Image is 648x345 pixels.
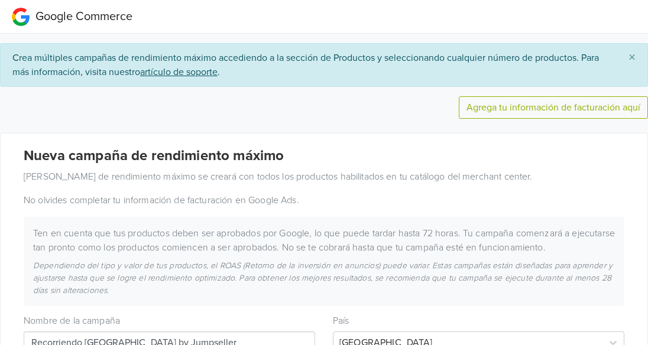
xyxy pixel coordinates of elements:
h6: Nombre de la campaña [24,315,315,327]
span: Google Commerce [35,9,132,24]
div: [PERSON_NAME] de rendimiento máximo se creará con todos los productos habilitados en tu catálogo ... [15,170,633,184]
u: artículo de soporte [140,66,218,78]
div: Ten en cuenta que tus productos deben ser aprobados por Google, lo que puede tardar hasta 72 hora... [24,226,624,255]
button: Agrega tu información de facturación aquí [459,96,648,119]
div: Dependiendo del tipo y valor de tus productos, el ROAS (Retorno de la inversión en anuncios) pued... [24,259,624,297]
div: No olvides completar tu información de facturación en Google Ads. [15,193,633,207]
span: × [628,49,636,66]
button: Close [617,44,647,72]
a: Agrega tu información de facturación aquí [466,102,640,113]
h4: Nueva campaña de rendimiento máximo [24,148,624,165]
h6: País [333,315,624,327]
